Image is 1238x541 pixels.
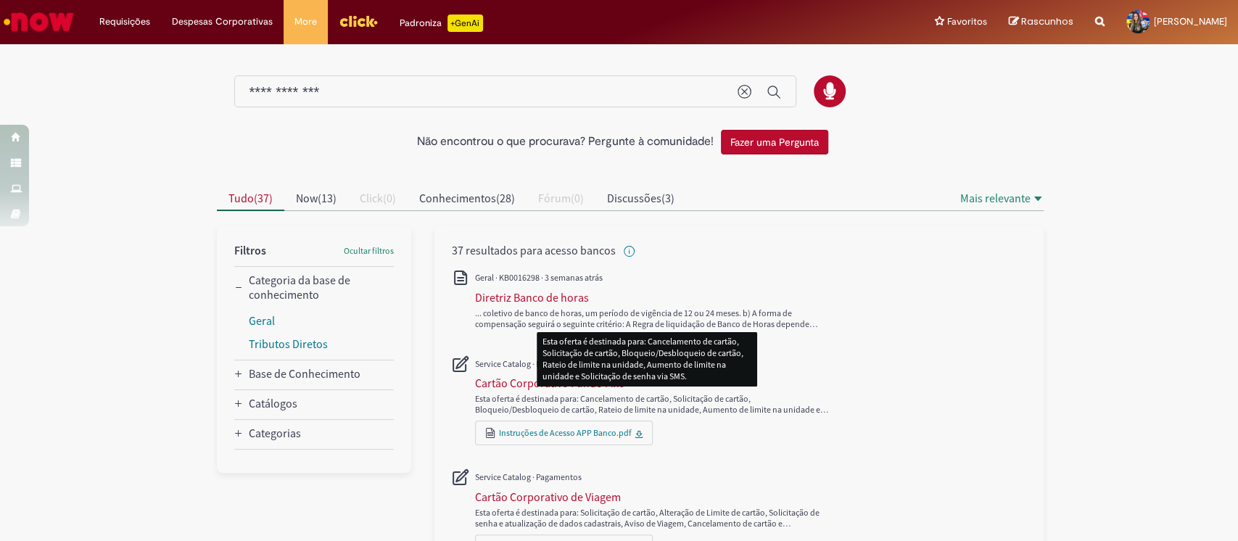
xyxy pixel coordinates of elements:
p: +GenAi [447,15,483,32]
div: Padroniza [400,15,483,32]
span: Favoritos [947,15,987,29]
a: Rascunhos [1009,15,1073,29]
span: Rascunhos [1021,15,1073,28]
span: [PERSON_NAME] [1154,15,1227,28]
span: Despesas Corporativas [172,15,273,29]
img: click_logo_yellow_360x200.png [339,10,378,32]
h2: Não encontrou o que procurava? Pergunte à comunidade! [417,136,714,149]
span: More [294,15,317,29]
span: Requisições [99,15,150,29]
button: Fazer uma Pergunta [721,130,828,154]
img: ServiceNow [1,7,76,36]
